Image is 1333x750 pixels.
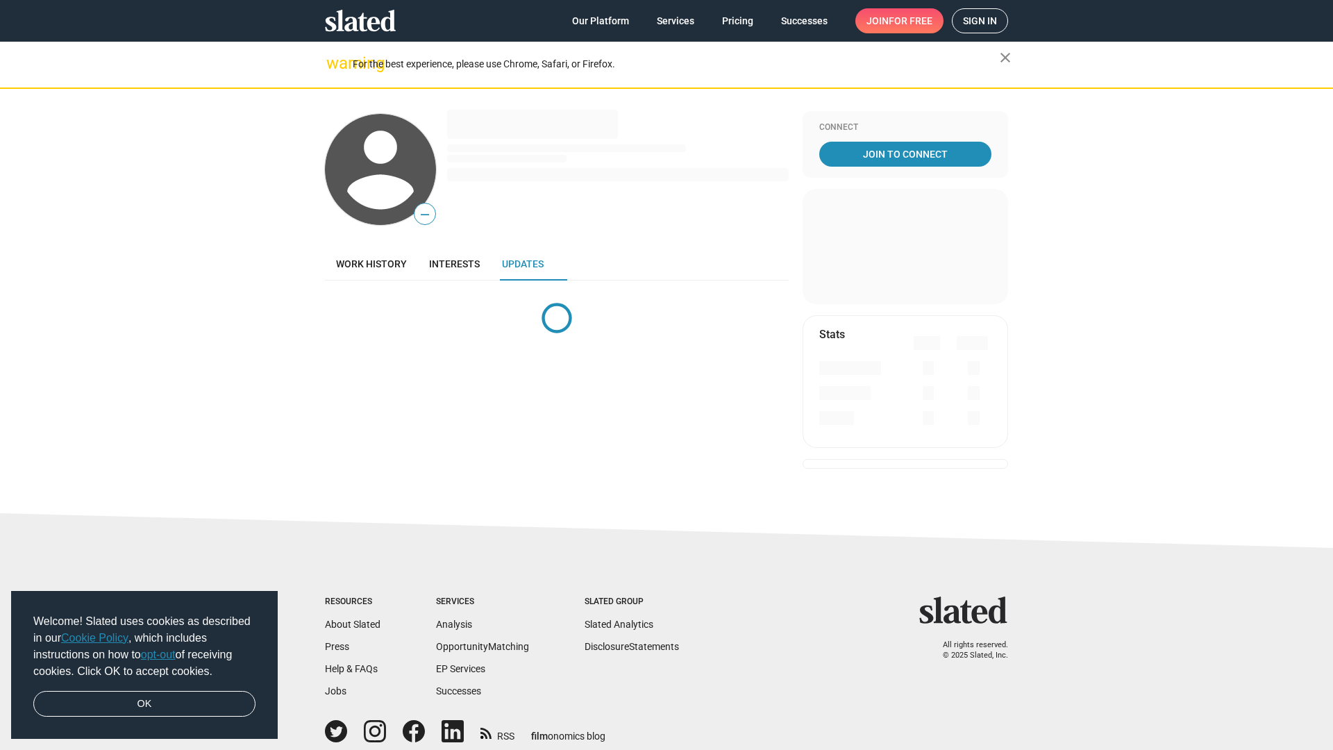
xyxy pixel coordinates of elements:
a: Cookie Policy [61,632,128,644]
a: Interests [418,247,491,281]
span: Sign in [963,9,997,33]
a: About Slated [325,619,380,630]
a: Jobs [325,685,346,697]
span: Services [657,8,694,33]
a: Pricing [711,8,764,33]
a: filmonomics blog [531,719,605,743]
a: Successes [436,685,481,697]
mat-icon: close [997,49,1014,66]
span: Work history [336,258,407,269]
span: — [414,206,435,224]
a: Successes [770,8,839,33]
a: OpportunityMatching [436,641,529,652]
a: Our Platform [561,8,640,33]
a: Sign in [952,8,1008,33]
a: dismiss cookie message [33,691,255,717]
mat-icon: warning [326,55,343,72]
a: RSS [480,722,514,743]
mat-card-title: Stats [819,327,845,342]
a: Services [646,8,705,33]
p: All rights reserved. © 2025 Slated, Inc. [928,640,1008,660]
div: Slated Group [585,597,679,608]
span: Pricing [722,8,753,33]
a: Press [325,641,349,652]
div: Services [436,597,529,608]
a: Help & FAQs [325,663,378,674]
span: Join [866,8,932,33]
a: Updates [491,247,555,281]
span: Successes [781,8,828,33]
a: EP Services [436,663,485,674]
a: Analysis [436,619,472,630]
div: Resources [325,597,380,608]
div: cookieconsent [11,591,278,740]
a: Slated Analytics [585,619,653,630]
span: for free [889,8,932,33]
span: Interests [429,258,480,269]
span: Our Platform [572,8,629,33]
a: Joinfor free [855,8,944,33]
a: DisclosureStatements [585,641,679,652]
a: Work history [325,247,418,281]
div: Connect [819,122,991,133]
span: Updates [502,258,544,269]
span: Welcome! Slated uses cookies as described in our , which includes instructions on how to of recei... [33,613,255,680]
span: Join To Connect [822,142,989,167]
a: Join To Connect [819,142,991,167]
a: opt-out [141,649,176,660]
span: film [531,731,548,742]
div: For the best experience, please use Chrome, Safari, or Firefox. [353,55,1000,74]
